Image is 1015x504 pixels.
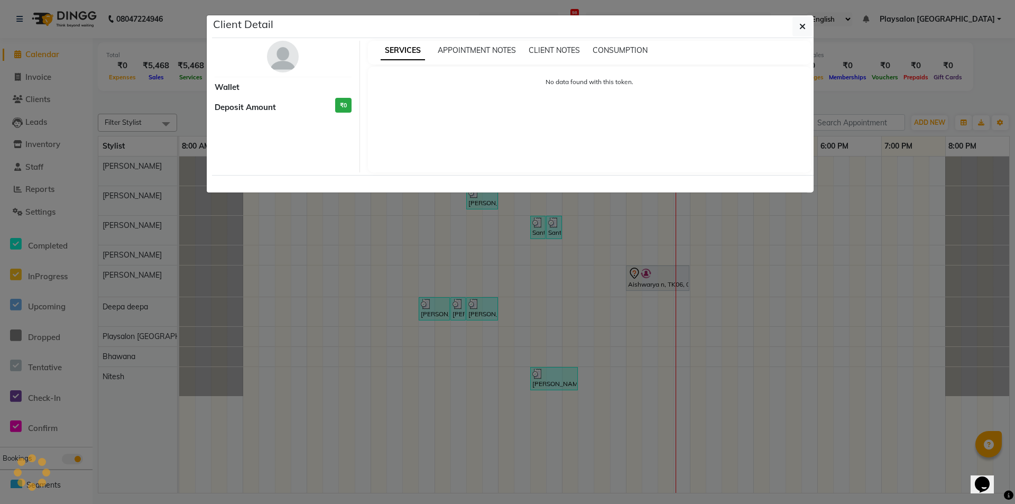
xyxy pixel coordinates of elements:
[593,45,648,55] span: CONSUMPTION
[267,41,299,72] img: avatar
[529,45,580,55] span: CLIENT NOTES
[381,41,425,60] span: SERVICES
[215,102,276,114] span: Deposit Amount
[213,16,273,32] h5: Client Detail
[379,77,801,87] p: No data found with this token.
[971,462,1004,493] iframe: chat widget
[335,98,352,113] h3: ₹0
[438,45,516,55] span: APPOINTMENT NOTES
[215,81,239,94] span: Wallet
